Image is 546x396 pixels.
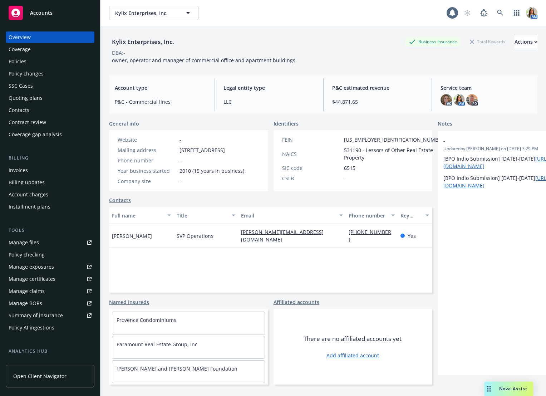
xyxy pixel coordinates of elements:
button: Title [174,207,238,224]
a: Named insureds [109,298,149,306]
span: Account type [115,84,206,92]
span: Notes [438,120,452,128]
a: Loss summary generator [6,358,94,369]
div: SIC code [282,164,341,172]
a: Add affiliated account [326,352,379,359]
span: - [179,157,181,164]
a: Policy checking [6,249,94,260]
img: photo [441,94,452,106]
button: Phone number [346,207,397,224]
a: Report a Bug [477,6,491,20]
button: Full name [109,207,174,224]
div: Website [118,136,177,143]
div: NAICS [282,150,341,158]
div: Coverage [9,44,31,55]
div: Manage certificates [9,273,55,285]
span: $44,871.65 [332,98,423,106]
a: Installment plans [6,201,94,212]
div: Manage files [9,237,39,248]
div: Mailing address [118,146,177,154]
a: Accounts [6,3,94,23]
div: Title [177,212,228,219]
a: [PERSON_NAME][EMAIL_ADDRESS][DOMAIN_NAME] [241,229,324,243]
span: Nova Assist [499,386,527,392]
button: Kylix Enterprises, Inc. [109,6,198,20]
a: Provence Condominiums [117,317,176,323]
span: [PERSON_NAME] [112,232,152,240]
div: Business Insurance [405,37,461,46]
a: Coverage gap analysis [6,129,94,140]
div: Installment plans [9,201,50,212]
a: Contacts [109,196,131,204]
span: 6515 [344,164,355,172]
span: 2010 (15 years in business) [179,167,244,175]
span: [STREET_ADDRESS] [179,146,225,154]
span: - [344,175,346,182]
a: Manage exposures [6,261,94,273]
div: Invoices [9,165,28,176]
a: Manage certificates [6,273,94,285]
a: [PERSON_NAME] and [PERSON_NAME] Foundation [117,365,237,372]
span: 531190 - Lessors of Other Real Estate Property [344,146,446,161]
div: Total Rewards [466,37,509,46]
a: [PHONE_NUMBER] [349,229,391,243]
a: Manage files [6,237,94,248]
a: Manage claims [6,285,94,297]
div: Manage BORs [9,298,42,309]
a: Contract review [6,117,94,128]
a: SSC Cases [6,80,94,92]
button: Key contact [398,207,432,224]
span: P&C estimated revenue [332,84,423,92]
span: owner, operator and manager of commercial office and apartment buildings [112,57,295,64]
div: Key contact [400,212,421,219]
div: Overview [9,31,31,43]
a: Policies [6,56,94,67]
div: Billing updates [9,177,45,188]
div: Manage claims [9,285,45,297]
a: Start snowing [460,6,474,20]
a: Invoices [6,165,94,176]
div: Quoting plans [9,92,43,104]
div: SSC Cases [9,80,33,92]
a: Policy AI ingestions [6,322,94,333]
div: Tools [6,227,94,234]
span: Legal entity type [223,84,315,92]
a: Quoting plans [6,92,94,104]
div: Contacts [9,104,29,116]
div: DBA: - [112,49,125,57]
button: Actions [515,35,537,49]
a: Overview [6,31,94,43]
div: Phone number [349,212,387,219]
div: Contract review [9,117,46,128]
div: Email [241,212,335,219]
span: Service team [441,84,532,92]
a: Coverage [6,44,94,55]
span: [US_EMPLOYER_IDENTIFICATION_NUMBER] [344,136,446,143]
div: Full name [112,212,163,219]
div: Summary of insurance [9,310,63,321]
div: CSLB [282,175,341,182]
span: SVP Operations [177,232,213,240]
div: Analytics hub [6,348,94,355]
div: Company size [118,177,177,185]
a: Billing updates [6,177,94,188]
span: - [179,177,181,185]
a: Switch app [510,6,524,20]
a: Contacts [6,104,94,116]
span: P&C - Commercial lines [115,98,206,106]
span: Accounts [30,10,53,16]
span: Open Client Navigator [13,372,67,380]
div: Drag to move [484,382,493,396]
a: Affiliated accounts [274,298,319,306]
div: Billing [6,155,94,162]
div: Kylix Enterprises, Inc. [109,37,177,47]
span: LLC [223,98,315,106]
span: There are no affiliated accounts yet [304,334,402,343]
a: Summary of insurance [6,310,94,321]
div: Coverage gap analysis [9,129,62,140]
span: General info [109,120,139,127]
span: Yes [408,232,416,240]
img: photo [453,94,465,106]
